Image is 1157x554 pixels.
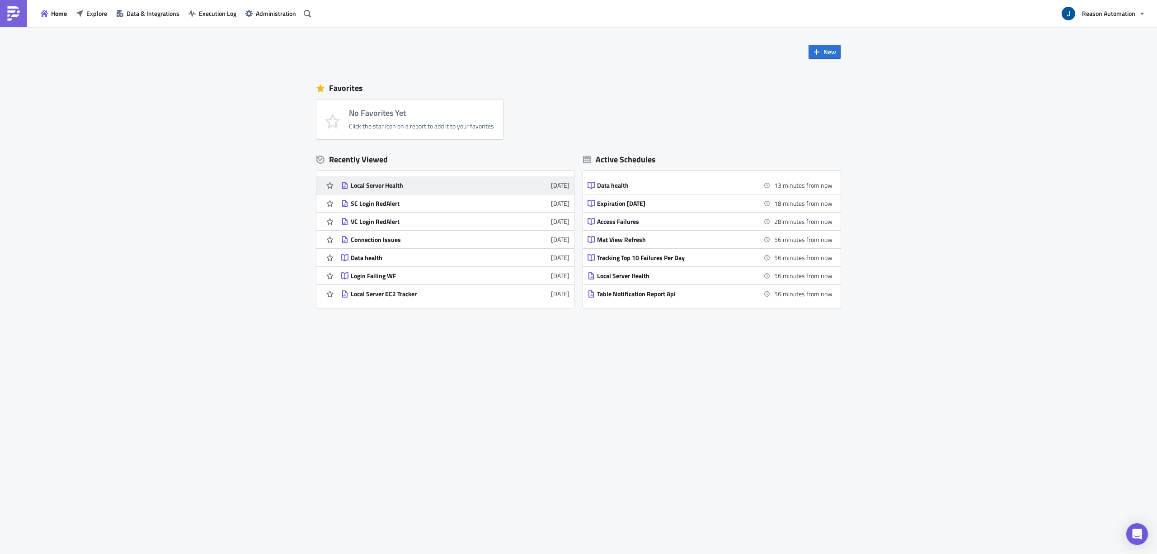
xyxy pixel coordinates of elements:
[588,231,832,248] a: Mat View Refresh56 minutes from now
[351,218,509,226] div: VC Login RedAlert
[597,290,755,298] div: Table Notification Report Api
[341,249,569,266] a: Data health[DATE]
[256,9,296,18] span: Administration
[341,267,569,284] a: Login Failing WF[DATE]
[551,289,569,298] time: 2025-03-10T21:15:04Z
[316,153,574,166] div: Recently Viewed
[774,271,832,280] time: 2025-09-29 10:00
[351,199,509,208] div: SC Login RedAlert
[86,9,107,18] span: Explore
[588,285,832,303] a: Table Notification Report Api56 minutes from now
[809,45,841,59] button: New
[6,6,21,21] img: PushMetrics
[184,6,241,20] button: Execution Log
[583,154,656,165] div: Active Schedules
[341,194,569,212] a: SC Login RedAlert[DATE]
[551,235,569,244] time: 2025-05-08T20:58:39Z
[588,213,832,230] a: Access Failures28 minutes from now
[551,217,569,226] time: 2025-06-17T19:08:34Z
[597,236,755,244] div: Mat View Refresh
[588,267,832,284] a: Local Server Health56 minutes from now
[51,9,67,18] span: Home
[36,6,71,20] button: Home
[1061,6,1076,21] img: Avatar
[774,253,832,262] time: 2025-09-29 10:00
[597,218,755,226] div: Access Failures
[774,180,832,190] time: 2025-09-29 09:17
[112,6,184,20] button: Data & Integrations
[351,272,509,280] div: Login Failing WF
[774,235,832,244] time: 2025-09-29 10:00
[199,9,236,18] span: Execution Log
[1082,9,1135,18] span: Reason Automation
[341,176,569,194] a: Local Server Health[DATE]
[588,176,832,194] a: Data health13 minutes from now
[551,180,569,190] time: 2025-09-25T15:42:17Z
[551,253,569,262] time: 2025-03-22T21:03:01Z
[774,199,832,208] time: 2025-09-29 09:22
[351,254,509,262] div: Data health
[127,9,179,18] span: Data & Integrations
[588,194,832,212] a: Expiration [DATE]18 minutes from now
[551,271,569,280] time: 2025-03-20T15:28:02Z
[349,122,494,130] div: Click the star icon on a report to add it to your favorites
[349,109,494,118] h4: No Favorites Yet
[597,199,755,208] div: Expiration [DATE]
[1126,523,1148,545] div: Open Intercom Messenger
[341,231,569,248] a: Connection Issues[DATE]
[774,217,832,226] time: 2025-09-29 09:32
[551,199,569,208] time: 2025-06-17T19:09:29Z
[351,290,509,298] div: Local Server EC2 Tracker
[597,254,755,262] div: Tracking Top 10 Failures Per Day
[823,47,836,57] span: New
[597,181,755,189] div: Data health
[341,213,569,230] a: VC Login RedAlert[DATE]
[1056,4,1150,24] button: Reason Automation
[341,285,569,303] a: Local Server EC2 Tracker[DATE]
[316,81,841,95] div: Favorites
[241,6,301,20] button: Administration
[774,289,832,298] time: 2025-09-29 10:00
[351,181,509,189] div: Local Server Health
[351,236,509,244] div: Connection Issues
[71,6,112,20] button: Explore
[597,272,755,280] div: Local Server Health
[588,249,832,266] a: Tracking Top 10 Failures Per Day56 minutes from now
